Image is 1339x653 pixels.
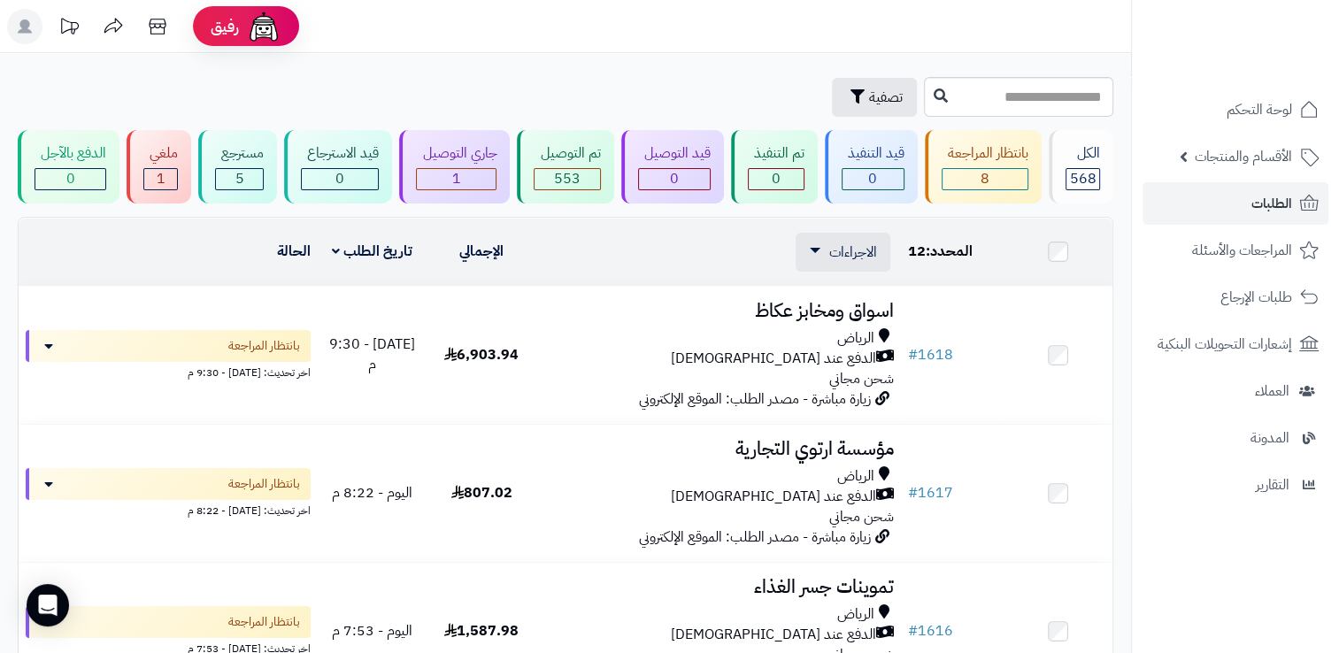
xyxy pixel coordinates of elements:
div: اخر تحديث: [DATE] - 8:22 م [26,500,311,519]
span: 0 [66,168,75,189]
div: ملغي [143,143,178,164]
div: 0 [749,169,804,189]
a: تم التوصيل 553 [513,130,617,204]
span: الدفع عند [DEMOGRAPHIC_DATA] [670,487,875,507]
span: # [907,344,917,365]
div: Open Intercom Messenger [27,584,69,626]
span: 1 [157,168,165,189]
span: الدفع عند [DEMOGRAPHIC_DATA] [670,349,875,369]
span: الرياض [836,604,873,625]
a: #1616 [907,620,952,641]
div: الكل [1066,143,1100,164]
div: 0 [35,169,105,189]
span: الدفع عند [DEMOGRAPHIC_DATA] [670,625,875,645]
a: الاجراءات [810,242,876,263]
a: لوحة التحكم [1143,88,1328,131]
span: اليوم - 8:22 م [332,482,412,503]
span: 1 [452,168,461,189]
span: شحن مجاني [828,506,893,527]
div: 5 [216,169,263,189]
button: تصفية [832,78,917,117]
span: بانتظار المراجعة [228,613,300,631]
span: الاجراءات [828,242,876,263]
span: الرياض [836,466,873,487]
span: إشعارات التحويلات البنكية [1158,332,1292,357]
span: تصفية [869,87,903,108]
span: 5 [235,168,244,189]
a: إشعارات التحويلات البنكية [1143,323,1328,365]
div: الدفع بالآجل [35,143,106,164]
span: الطلبات [1251,191,1292,216]
span: اليوم - 7:53 م [332,620,412,641]
a: التقارير [1143,464,1328,506]
span: زيارة مباشرة - مصدر الطلب: الموقع الإلكتروني [638,388,870,410]
span: 8 [981,168,989,189]
img: logo-2.png [1219,13,1322,50]
span: # [907,620,917,641]
div: 0 [843,169,904,189]
a: جاري التوصيل 1 [396,130,513,204]
span: 0 [335,168,344,189]
img: ai-face.png [246,9,281,44]
span: 0 [670,168,679,189]
div: قيد التوصيل [638,143,711,164]
a: الدفع بالآجل 0 [14,130,123,204]
div: 0 [639,169,710,189]
div: تم التوصيل [534,143,600,164]
a: المراجعات والأسئلة [1143,229,1328,272]
div: 1 [417,169,496,189]
a: #1618 [907,344,952,365]
span: رفيق [211,16,239,37]
a: المدونة [1143,417,1328,459]
a: طلبات الإرجاع [1143,276,1328,319]
div: 8 [943,169,1027,189]
div: قيد الاسترجاع [301,143,379,164]
div: بانتظار المراجعة [942,143,1028,164]
div: تم التنفيذ [748,143,804,164]
a: بانتظار المراجعة 8 [921,130,1045,204]
span: 568 [1069,168,1096,189]
a: تاريخ الطلب [332,241,412,262]
span: 0 [868,168,877,189]
a: الطلبات [1143,182,1328,225]
a: #1617 [907,482,952,503]
span: 6,903.94 [444,344,519,365]
div: 553 [535,169,599,189]
span: 0 [772,168,781,189]
div: جاري التوصيل [416,143,496,164]
span: [DATE] - 9:30 م [329,334,415,375]
a: الحالة [277,241,311,262]
a: تحديثات المنصة [47,9,91,49]
span: 553 [554,168,581,189]
a: مسترجع 5 [195,130,281,204]
h3: مؤسسة ارتوي التجارية [543,439,894,459]
span: بانتظار المراجعة [228,475,300,493]
div: 1 [144,169,177,189]
span: لوحة التحكم [1227,97,1292,122]
span: بانتظار المراجعة [228,337,300,355]
h3: تموينات جسر الغذاء [543,577,894,597]
span: شحن مجاني [828,368,893,389]
span: 807.02 [451,482,512,503]
a: العملاء [1143,370,1328,412]
h3: اسواق ومخابز عكاظ [543,301,894,321]
span: الرياض [836,328,873,349]
a: قيد الاسترجاع 0 [281,130,396,204]
span: زيارة مباشرة - مصدر الطلب: الموقع الإلكتروني [638,526,870,548]
div: المحدد: [907,242,996,262]
span: العملاء [1255,379,1289,403]
span: 1,587.98 [444,620,519,641]
span: # [907,482,917,503]
a: الكل568 [1045,130,1117,204]
a: ملغي 1 [123,130,195,204]
div: اخر تحديث: [DATE] - 9:30 م [26,362,311,380]
div: مسترجع [215,143,264,164]
div: 0 [302,169,378,189]
a: تم التنفيذ 0 [727,130,821,204]
span: المدونة [1251,426,1289,450]
span: المراجعات والأسئلة [1192,238,1292,263]
span: 12 [907,241,925,262]
a: قيد التنفيذ 0 [821,130,921,204]
span: الأقسام والمنتجات [1195,144,1292,169]
a: الإجمالي [459,241,504,262]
